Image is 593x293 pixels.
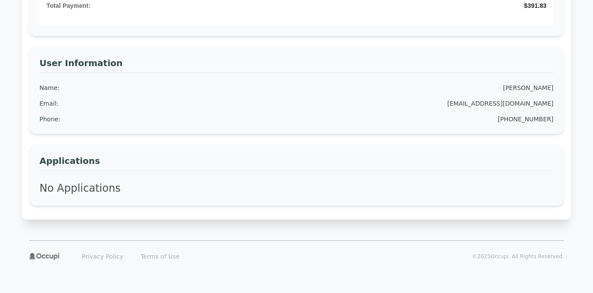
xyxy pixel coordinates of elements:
a: Privacy Policy [77,250,128,263]
div: Email : [40,99,59,108]
div: [EMAIL_ADDRESS][DOMAIN_NAME] [447,99,553,108]
p: $391.83 [524,1,547,10]
h3: Applications [40,155,553,171]
p: © 2025 Occupi. All Rights Reserved. [472,253,564,260]
div: Phone : [40,115,60,123]
div: [PERSON_NAME] [503,83,553,92]
div: Name : [40,83,59,92]
div: [PHONE_NUMBER] [498,115,553,123]
p: No Applications [40,181,553,195]
h3: User Information [40,57,553,73]
p: Total Payment: [46,1,90,10]
a: Terms of Use [135,250,185,263]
